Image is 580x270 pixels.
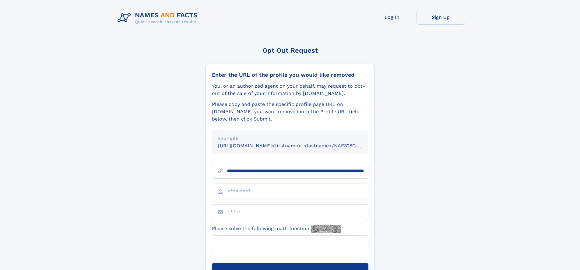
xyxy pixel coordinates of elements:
[212,225,341,233] label: Please solve the following math function:
[206,47,375,54] div: Opt Out Request
[218,135,362,142] div: Example:
[218,143,380,149] small: [URL][DOMAIN_NAME]<firstname>_<lastname>/NAF325G-xxxxxxxx
[115,10,203,26] img: Logo Names and Facts
[212,101,368,123] div: Please copy and paste the specific profile page URL on [DOMAIN_NAME] you want removed into the Pr...
[417,10,465,25] a: Sign Up
[212,72,368,78] div: Enter the URL of the profile you would like removed
[212,82,368,97] div: You, or an authorized agent on your behalf, may request to opt-out of the sale of your informatio...
[368,10,417,25] a: Log In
